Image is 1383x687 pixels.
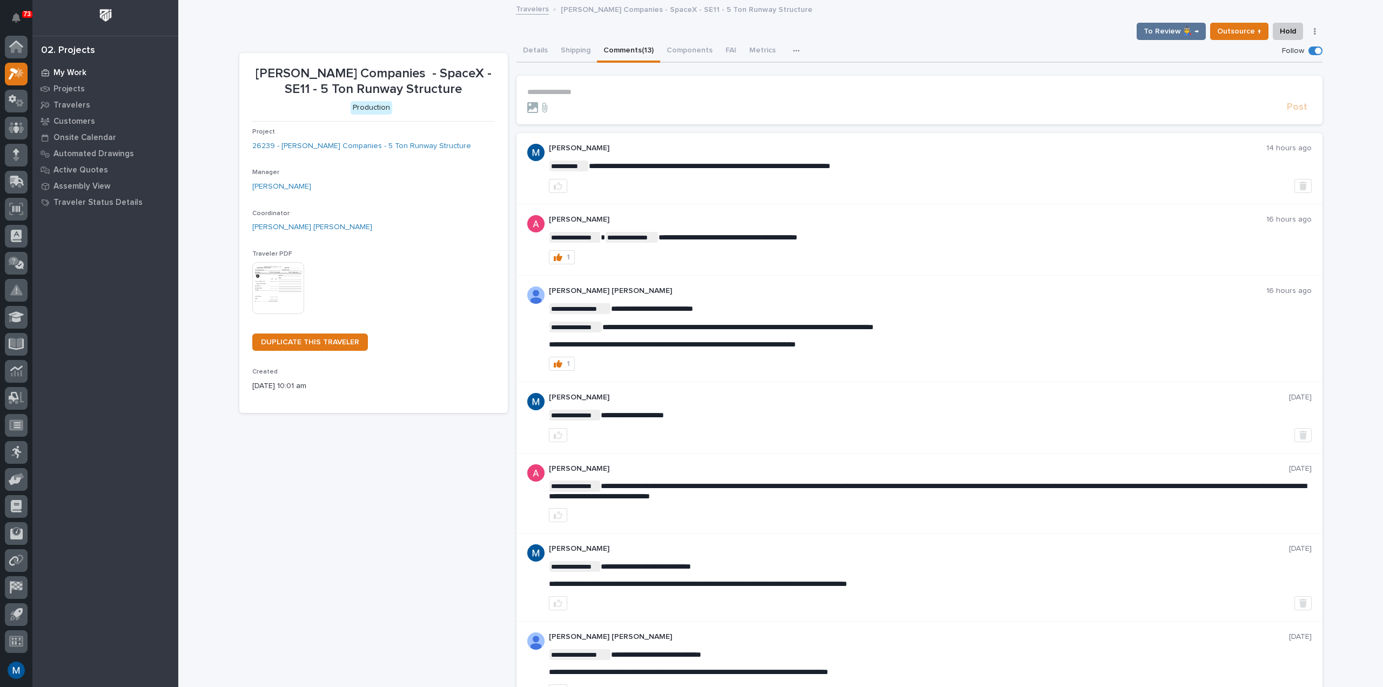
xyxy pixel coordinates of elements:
button: Metrics [743,40,782,63]
p: Travelers [53,101,90,110]
p: Assembly View [53,182,110,191]
button: 1 [549,357,575,371]
div: 02. Projects [41,45,95,57]
button: Outsource ↑ [1210,23,1268,40]
img: AD_cMMRcK_lR-hunIWE1GUPcUjzJ19X9Uk7D-9skk6qMORDJB_ZroAFOMmnE07bDdh4EHUMJPuIZ72TfOWJm2e1TqCAEecOOP... [527,632,545,650]
button: Comments (13) [597,40,660,63]
span: Post [1287,101,1307,114]
div: Production [351,101,392,115]
button: Hold [1273,23,1303,40]
p: Projects [53,84,85,94]
a: Customers [32,113,178,129]
p: [PERSON_NAME] [549,144,1266,153]
button: Delete post [1294,179,1312,193]
a: Projects [32,81,178,97]
button: Shipping [554,40,597,63]
button: Delete post [1294,428,1312,442]
a: [PERSON_NAME] [PERSON_NAME] [252,222,372,233]
p: [PERSON_NAME] Companies - SpaceX - SE11 - 5 Ton Runway Structure [252,66,495,97]
p: [PERSON_NAME] Companies - SpaceX - SE11 - 5 Ton Runway Structure [561,3,813,15]
p: [PERSON_NAME] [549,215,1266,224]
button: 1 [549,250,575,264]
p: [DATE] 10:01 am [252,381,495,392]
p: Customers [53,117,95,126]
button: FAI [719,40,743,63]
p: [PERSON_NAME] [PERSON_NAME] [549,632,1289,642]
div: 1 [567,254,570,261]
p: [DATE] [1289,632,1312,642]
p: Automated Drawings [53,149,134,159]
a: Traveler Status Details [32,194,178,210]
button: To Review 👨‍🏭 → [1137,23,1206,40]
button: Components [660,40,719,63]
a: DUPLICATE THIS TRAVELER [252,334,368,351]
img: ACg8ocKcMZQ4tabbC1K-lsv7XHeQNnaFu4gsgPufzKnNmz0_a9aUSA=s96-c [527,464,545,482]
p: Follow [1282,46,1304,56]
div: Notifications73 [14,13,28,30]
p: Onsite Calendar [53,133,116,143]
a: Onsite Calendar [32,129,178,145]
button: like this post [549,428,567,442]
img: Workspace Logo [96,5,116,25]
span: Traveler PDF [252,251,292,257]
a: My Work [32,64,178,81]
p: Traveler Status Details [53,198,143,208]
img: ACg8ocIvjV8JvZpAypjhyiWMpaojd8dqkqUuCyfg92_2FdJdOC49qw=s96-c [527,393,545,410]
button: Delete post [1294,596,1312,610]
span: Created [252,369,278,375]
span: Hold [1280,25,1296,38]
button: Post [1283,101,1312,114]
p: My Work [53,68,86,78]
span: To Review 👨‍🏭 → [1144,25,1199,38]
a: Travelers [32,97,178,113]
p: 14 hours ago [1266,144,1312,153]
button: Notifications [5,6,28,29]
button: Details [516,40,554,63]
p: Active Quotes [53,165,108,175]
a: 26239 - [PERSON_NAME] Companies - 5 Ton Runway Structure [252,141,471,152]
button: like this post [549,508,567,522]
span: Coordinator [252,210,290,217]
img: AD_cMMRcK_lR-hunIWE1GUPcUjzJ19X9Uk7D-9skk6qMORDJB_ZroAFOMmnE07bDdh4EHUMJPuIZ72TfOWJm2e1TqCAEecOOP... [527,286,545,304]
button: like this post [549,179,567,193]
p: [DATE] [1289,464,1312,473]
a: Automated Drawings [32,145,178,162]
p: [PERSON_NAME] [549,393,1289,402]
span: Project [252,129,275,135]
img: ACg8ocKcMZQ4tabbC1K-lsv7XHeQNnaFu4gsgPufzKnNmz0_a9aUSA=s96-c [527,215,545,232]
a: Travelers [516,2,549,15]
button: like this post [549,596,567,610]
p: [PERSON_NAME] [PERSON_NAME] [549,286,1266,296]
p: 16 hours ago [1266,286,1312,296]
img: ACg8ocIvjV8JvZpAypjhyiWMpaojd8dqkqUuCyfg92_2FdJdOC49qw=s96-c [527,144,545,161]
a: [PERSON_NAME] [252,181,311,192]
button: users-avatar [5,659,28,682]
p: [DATE] [1289,393,1312,402]
p: [DATE] [1289,544,1312,553]
span: Manager [252,169,279,176]
div: 1 [567,360,570,368]
span: Outsource ↑ [1217,25,1261,38]
p: [PERSON_NAME] [549,464,1289,473]
a: Assembly View [32,178,178,194]
a: Active Quotes [32,162,178,178]
p: 16 hours ago [1266,215,1312,224]
p: [PERSON_NAME] [549,544,1289,553]
span: DUPLICATE THIS TRAVELER [261,338,359,346]
p: 73 [24,10,31,18]
img: ACg8ocIvjV8JvZpAypjhyiWMpaojd8dqkqUuCyfg92_2FdJdOC49qw=s96-c [527,544,545,562]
